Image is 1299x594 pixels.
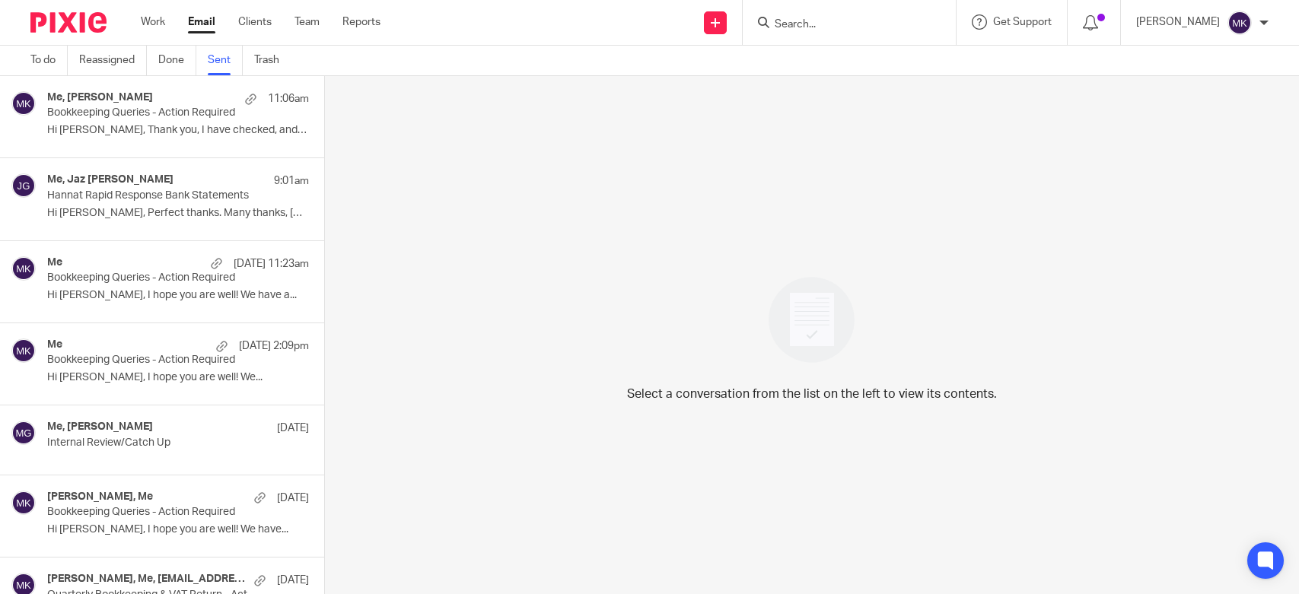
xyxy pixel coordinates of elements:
[47,189,256,202] p: Hannat Rapid Response Bank Statements
[47,371,309,384] p: Hi [PERSON_NAME], I hope you are well! We...
[1136,14,1220,30] p: [PERSON_NAME]
[79,46,147,75] a: Reassigned
[627,385,997,403] p: Select a conversation from the list on the left to view its contents.
[47,207,309,220] p: Hi [PERSON_NAME], Perfect thanks. Many thanks, [PERSON_NAME]...
[30,46,68,75] a: To do
[11,173,36,198] img: svg%3E
[239,338,309,354] p: [DATE] 2:09pm
[47,506,256,519] p: Bookkeeping Queries - Action Required
[773,18,910,32] input: Search
[47,272,256,284] p: Bookkeeping Queries - Action Required
[11,91,36,116] img: svg%3E
[47,338,62,351] h4: Me
[47,289,309,302] p: Hi [PERSON_NAME], I hope you are well! We have a...
[47,573,247,586] h4: [PERSON_NAME], Me, [EMAIL_ADDRESS][DOMAIN_NAME]
[277,573,309,588] p: [DATE]
[277,491,309,506] p: [DATE]
[234,256,309,272] p: [DATE] 11:23am
[759,267,864,373] img: image
[47,437,256,449] p: Internal Review/Catch Up
[47,106,256,119] p: Bookkeeping Queries - Action Required
[1227,11,1252,35] img: svg%3E
[47,256,62,269] h4: Me
[11,491,36,515] img: svg%3E
[47,523,309,536] p: Hi [PERSON_NAME], I hope you are well! We have...
[47,124,309,137] p: Hi [PERSON_NAME], Thank you, I have checked, and yes...
[11,256,36,281] img: svg%3E
[295,14,320,30] a: Team
[47,491,153,503] h4: [PERSON_NAME], Me
[208,46,243,75] a: Sent
[277,421,309,436] p: [DATE]
[274,173,309,189] p: 9:01am
[188,14,215,30] a: Email
[11,338,36,363] img: svg%3E
[47,354,256,367] p: Bookkeeping Queries - Action Required
[254,46,291,75] a: Trash
[47,91,153,104] h4: Me, [PERSON_NAME]
[11,421,36,445] img: svg%3E
[238,14,272,30] a: Clients
[47,421,153,434] h4: Me, [PERSON_NAME]
[268,91,309,106] p: 11:06am
[30,12,107,33] img: Pixie
[993,17,1052,27] span: Get Support
[47,173,174,186] h4: Me, Jaz [PERSON_NAME]
[158,46,196,75] a: Done
[342,14,380,30] a: Reports
[141,14,165,30] a: Work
